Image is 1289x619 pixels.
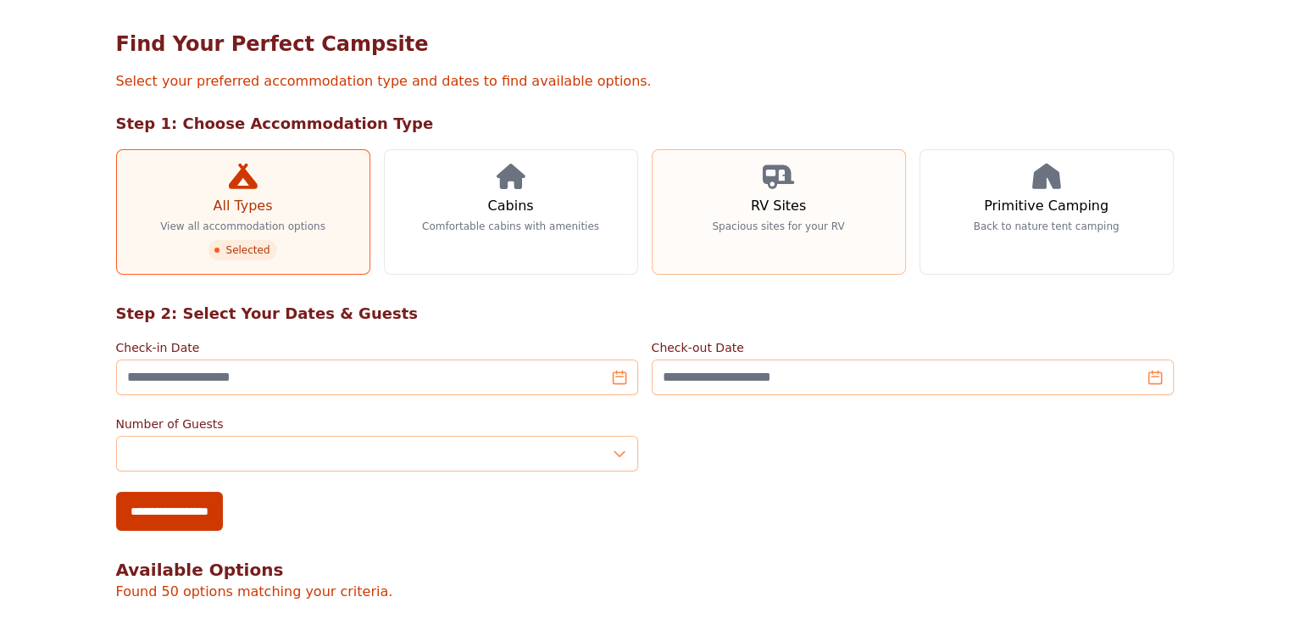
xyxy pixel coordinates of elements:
h3: All Types [213,196,272,216]
label: Check-in Date [116,339,638,356]
p: Found 50 options matching your criteria. [116,582,1174,602]
a: All Types View all accommodation options Selected [116,149,370,275]
h3: Cabins [487,196,533,216]
p: Spacious sites for your RV [712,220,844,233]
p: Select your preferred accommodation type and dates to find available options. [116,71,1174,92]
a: RV Sites Spacious sites for your RV [652,149,906,275]
h3: Primitive Camping [984,196,1108,216]
h2: Step 2: Select Your Dates & Guests [116,302,1174,326]
h2: Available Options [116,558,1174,582]
h1: Find Your Perfect Campsite [116,31,1174,58]
h2: Step 1: Choose Accommodation Type [116,112,1174,136]
p: Comfortable cabins with amenities [422,220,599,233]
label: Check-out Date [652,339,1174,356]
a: Primitive Camping Back to nature tent camping [920,149,1174,275]
h3: RV Sites [751,196,806,216]
span: Selected [208,240,276,260]
p: Back to nature tent camping [974,220,1120,233]
a: Cabins Comfortable cabins with amenities [384,149,638,275]
label: Number of Guests [116,415,638,432]
p: View all accommodation options [160,220,325,233]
